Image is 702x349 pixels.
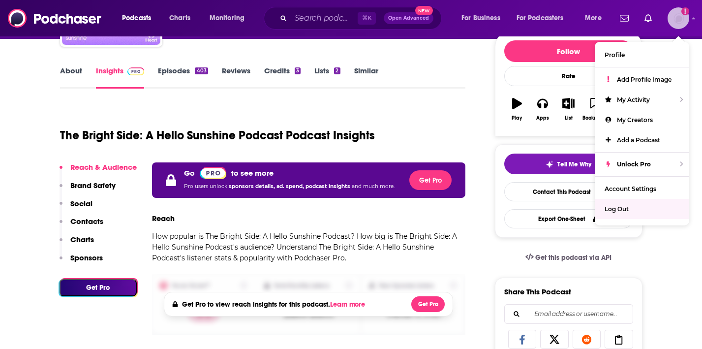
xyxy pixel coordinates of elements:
p: How popular is The Bright Side: A Hello Sunshine Podcast? How big is The Bright Side: A Hello Sun... [152,231,466,263]
img: tell me why sparkle [546,160,553,168]
div: 403 [195,67,208,74]
span: More [585,11,602,25]
button: Sponsors [60,253,103,271]
h1: The Bright Side: A Hello Sunshine Podcast Podcast Insights [60,128,375,143]
div: Bookmark [582,115,606,121]
button: open menu [455,10,513,26]
button: Apps [530,92,555,127]
span: Profile [605,51,625,59]
button: List [555,92,581,127]
a: Reviews [222,66,250,89]
a: Share on X/Twitter [540,330,569,349]
a: Show notifications dropdown [616,10,633,27]
a: Similar [354,66,378,89]
p: Reach & Audience [70,162,137,172]
div: 3 [295,67,301,74]
p: Go [184,168,195,178]
p: Contacts [70,217,103,226]
button: Get Pro [409,170,452,190]
a: Copy Link [605,330,633,349]
div: Apps [536,115,549,121]
img: Podchaser Pro [200,167,227,179]
span: sponsors details, ad. spend, podcast insights [229,183,352,190]
button: Show profile menu [668,7,689,29]
p: Pro users unlock and much more. [184,179,395,194]
span: Monitoring [210,11,244,25]
span: Account Settings [605,185,656,192]
a: Add Profile Image [595,69,689,90]
span: Charts [169,11,190,25]
p: to see more [231,168,274,178]
div: Play [512,115,522,121]
a: Lists2 [314,66,340,89]
a: My Creators [595,110,689,130]
a: Contact This Podcast [504,182,633,201]
a: Credits3 [264,66,301,89]
span: Podcasts [122,11,151,25]
span: Add a Podcast [617,136,660,144]
a: Charts [163,10,196,26]
h3: Reach [152,214,175,223]
button: Get Pro [60,279,137,296]
img: Podchaser - Follow, Share and Rate Podcasts [8,9,102,28]
span: Unlock Pro [617,160,651,168]
button: Contacts [60,217,103,235]
button: Follow [504,40,633,62]
button: open menu [578,10,614,26]
a: Get this podcast via API [518,246,620,270]
span: My Activity [617,96,650,103]
p: Charts [70,235,94,244]
span: Log Out [605,205,629,213]
span: Add Profile Image [617,76,671,83]
a: About [60,66,82,89]
a: Show notifications dropdown [641,10,656,27]
span: For Business [461,11,500,25]
p: Brand Safety [70,181,116,190]
span: Tell Me Why [557,160,591,168]
button: open menu [510,10,578,26]
span: New [415,6,433,15]
button: Bookmark [581,92,607,127]
a: Share on Facebook [508,330,537,349]
button: open menu [203,10,257,26]
button: Export One-Sheet [504,209,633,228]
div: Search podcasts, credits, & more... [273,7,451,30]
a: Pro website [200,166,227,179]
a: InsightsPodchaser Pro [96,66,145,89]
img: User Profile [668,7,689,29]
span: For Podcasters [517,11,564,25]
input: Email address or username... [513,305,625,323]
p: Social [70,199,92,208]
ul: Show profile menu [595,42,689,225]
button: tell me why sparkleTell Me Why [504,154,633,174]
button: Brand Safety [60,181,116,199]
img: Podchaser Pro [127,67,145,75]
span: Open Advanced [388,16,429,21]
button: Play [504,92,530,127]
div: 2 [334,67,340,74]
div: List [565,115,573,121]
h3: Share This Podcast [504,287,571,296]
button: Reach & Audience [60,162,137,181]
div: Search followers [504,304,633,324]
a: Episodes403 [158,66,208,89]
svg: Add a profile image [681,7,689,15]
span: Get this podcast via API [535,254,611,262]
div: Rate [504,66,633,86]
button: open menu [115,10,164,26]
button: Charts [60,235,94,253]
button: Learn more [330,301,367,309]
a: Share on Reddit [573,330,601,349]
h4: Get Pro to view reach insights for this podcast. [182,300,367,309]
a: Account Settings [595,179,689,199]
span: ⌘ K [358,12,376,25]
button: Open AdvancedNew [384,12,433,24]
span: My Creators [617,116,653,124]
button: Social [60,199,92,217]
p: Sponsors [70,253,103,262]
a: Profile [595,45,689,65]
button: Get Pro [411,296,445,312]
a: Add a Podcast [595,130,689,150]
input: Search podcasts, credits, & more... [291,10,358,26]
